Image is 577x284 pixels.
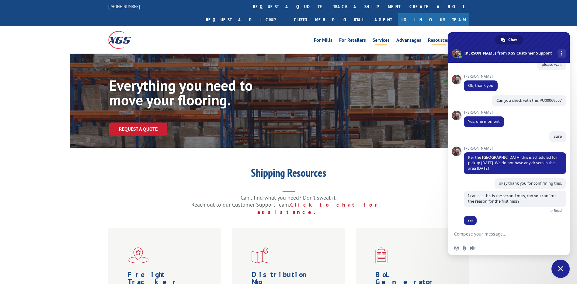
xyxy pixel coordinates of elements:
div: More channels [558,49,566,58]
span: okay thank you for confirming this. [499,181,562,186]
span: Sure [554,134,562,139]
div: Close chat [551,260,570,278]
textarea: Compose your message... [454,231,550,237]
span: Chat [508,35,517,44]
p: Can’t find what you need? Don’t sweat it. Reach out to our Customer Support Team. [167,194,410,216]
span: [PERSON_NAME] [464,110,504,115]
span: Send a file [462,246,467,250]
a: For Mills [314,38,332,44]
a: Services [373,38,390,44]
a: For Retailers [339,38,366,44]
a: Agent [368,13,398,26]
span: please wait [542,62,562,67]
span: Can you check with this PU00069557 [496,98,562,103]
span: Read [554,208,562,213]
span: Yes, one moment [468,119,500,124]
a: Request a pickup [201,13,289,26]
img: xgs-icon-distribution-map-red [252,247,268,263]
img: xgs-icon-bo-l-generator-red [375,247,388,263]
a: [PHONE_NUMBER] [108,3,140,9]
span: [PERSON_NAME] [464,146,566,151]
img: xgs-icon-flagship-distribution-model-red [128,247,149,263]
span: Insert an emoji [454,246,459,250]
h1: Shipping Resources [167,167,410,181]
h1: Everything you need to move your flooring. [109,78,292,110]
a: Advantages [396,38,421,44]
span: Ok, thank you [468,83,493,88]
a: Resources [428,38,449,44]
a: Join Our Team [398,13,469,26]
a: Customer Portal [289,13,368,26]
a: Click to chat for assistance. [257,201,386,215]
span: [PERSON_NAME] [464,74,498,79]
a: Request a Quote [109,122,167,136]
span: Per the [GEOGRAPHIC_DATA] this is scheduled for pickup [DATE]. We do not have any drivers in this... [468,155,557,171]
div: Chat [495,35,523,44]
span: I can see this is the second miss, can you confirm the reason for the first miss? [468,193,556,204]
span: Audio message [470,246,475,250]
